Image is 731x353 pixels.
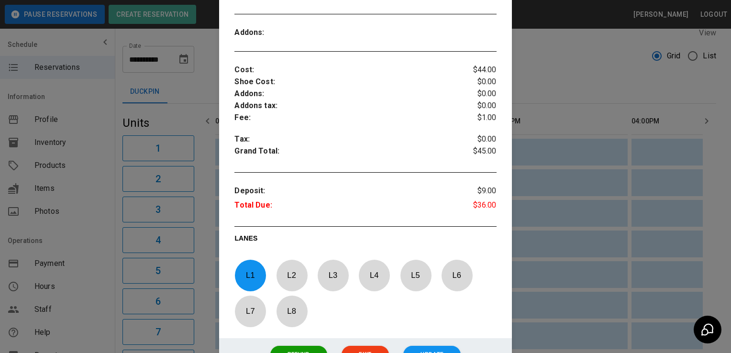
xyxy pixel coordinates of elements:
[441,264,473,287] p: L 6
[400,264,432,287] p: L 5
[234,185,453,199] p: Deposit :
[453,64,496,76] p: $44.00
[234,100,453,112] p: Addons tax :
[234,88,453,100] p: Addons :
[234,76,453,88] p: Shoe Cost :
[234,27,300,39] p: Addons :
[453,100,496,112] p: $0.00
[358,264,390,287] p: L 4
[276,264,308,287] p: L 2
[234,64,453,76] p: Cost :
[453,88,496,100] p: $0.00
[453,112,496,124] p: $1.00
[453,185,496,199] p: $9.00
[453,133,496,145] p: $0.00
[234,264,266,287] p: L 1
[234,233,496,247] p: LANES
[453,199,496,214] p: $36.00
[234,133,453,145] p: Tax :
[234,112,453,124] p: Fee :
[453,145,496,160] p: $45.00
[317,264,349,287] p: L 3
[234,145,453,160] p: Grand Total :
[234,300,266,322] p: L 7
[276,300,308,322] p: L 8
[234,199,453,214] p: Total Due :
[453,76,496,88] p: $0.00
